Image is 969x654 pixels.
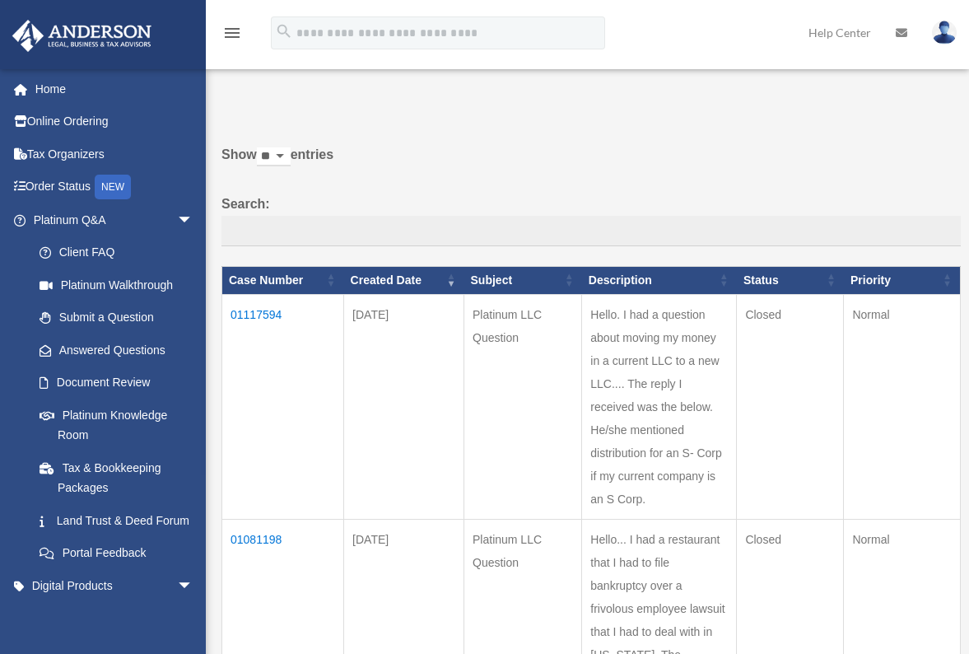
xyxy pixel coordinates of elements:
[23,399,210,451] a: Platinum Knowledge Room
[12,171,218,204] a: Order StatusNEW
[844,267,961,295] th: Priority: activate to sort column ascending
[23,269,210,301] a: Platinum Walkthrough
[222,29,242,43] a: menu
[95,175,131,199] div: NEW
[12,105,218,138] a: Online Ordering
[932,21,957,44] img: User Pic
[221,193,961,247] label: Search:
[12,72,218,105] a: Home
[7,20,156,52] img: Anderson Advisors Platinum Portal
[23,367,210,399] a: Document Review
[222,294,344,519] td: 01117594
[23,504,210,537] a: Land Trust & Deed Forum
[222,267,344,295] th: Case Number: activate to sort column ascending
[582,294,737,519] td: Hello. I had a question about moving my money in a current LLC to a new LLC.... The reply I recei...
[23,236,210,269] a: Client FAQ
[177,569,210,603] span: arrow_drop_down
[275,22,293,40] i: search
[582,267,737,295] th: Description: activate to sort column ascending
[23,451,210,504] a: Tax & Bookkeeping Packages
[23,334,202,367] a: Answered Questions
[344,294,464,519] td: [DATE]
[221,143,961,183] label: Show entries
[23,301,210,334] a: Submit a Question
[12,569,218,602] a: Digital Productsarrow_drop_down
[222,23,242,43] i: menu
[12,203,210,236] a: Platinum Q&Aarrow_drop_down
[737,267,844,295] th: Status: activate to sort column ascending
[12,138,218,171] a: Tax Organizers
[23,537,210,570] a: Portal Feedback
[737,294,844,519] td: Closed
[844,294,961,519] td: Normal
[221,216,961,247] input: Search:
[344,267,464,295] th: Created Date: activate to sort column ascending
[257,147,291,166] select: Showentries
[464,294,582,519] td: Platinum LLC Question
[177,203,210,237] span: arrow_drop_down
[464,267,582,295] th: Subject: activate to sort column ascending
